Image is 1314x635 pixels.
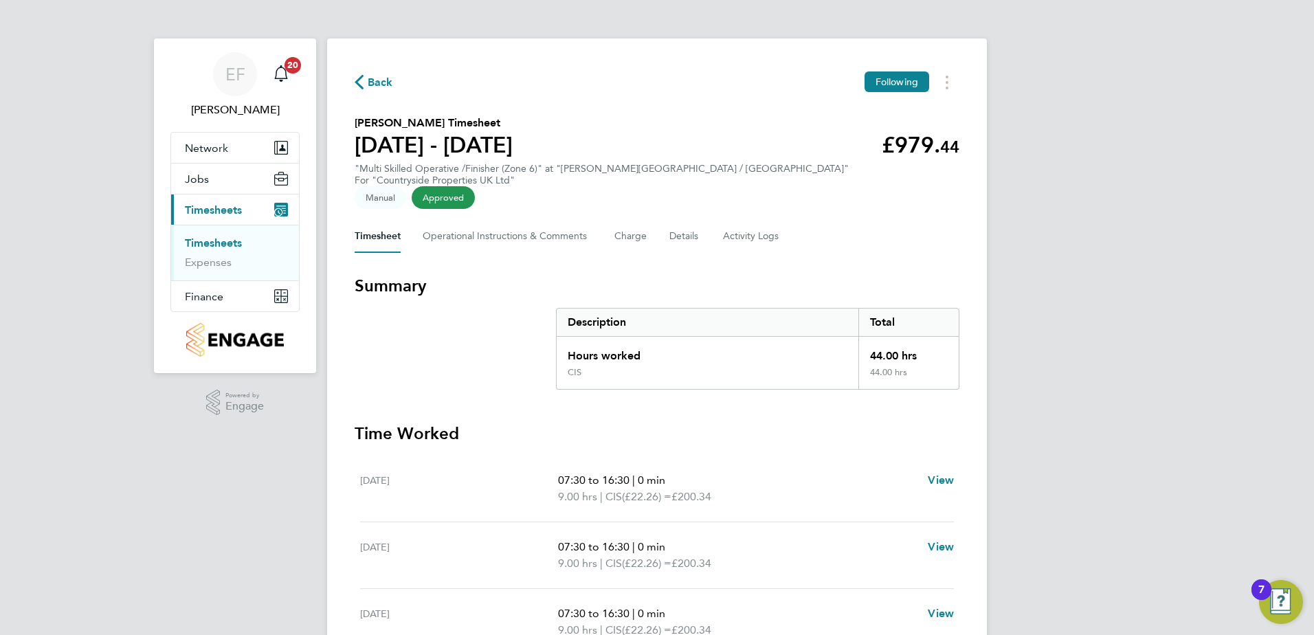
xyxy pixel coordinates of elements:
[355,163,849,186] div: "Multi Skilled Operative /Finisher (Zone 6)" at "[PERSON_NAME][GEOGRAPHIC_DATA] / [GEOGRAPHIC_DATA]"
[632,607,635,620] span: |
[600,557,603,570] span: |
[638,540,665,553] span: 0 min
[638,607,665,620] span: 0 min
[185,142,228,155] span: Network
[858,309,959,336] div: Total
[171,225,299,280] div: Timesheets
[185,290,223,303] span: Finance
[225,401,264,412] span: Engage
[882,132,959,158] app-decimal: £979.
[671,490,711,503] span: £200.34
[185,236,242,249] a: Timesheets
[876,76,918,88] span: Following
[557,309,858,336] div: Description
[368,74,393,91] span: Back
[671,557,711,570] span: £200.34
[622,557,671,570] span: (£22.26) =
[285,57,301,74] span: 20
[928,474,954,487] span: View
[558,540,630,553] span: 07:30 to 16:30
[154,38,316,373] nav: Main navigation
[865,71,929,92] button: Following
[225,390,264,401] span: Powered by
[928,539,954,555] a: View
[928,605,954,622] a: View
[355,131,513,159] h1: [DATE] - [DATE]
[568,367,581,378] div: CIS
[858,337,959,367] div: 44.00 hrs
[355,186,406,209] span: This timesheet was manually created.
[355,115,513,131] h2: [PERSON_NAME] Timesheet
[632,474,635,487] span: |
[614,220,647,253] button: Charge
[558,607,630,620] span: 07:30 to 16:30
[557,337,858,367] div: Hours worked
[723,220,781,253] button: Activity Logs
[858,367,959,389] div: 44.00 hrs
[558,490,597,503] span: 9.00 hrs
[355,74,393,91] button: Back
[935,71,959,93] button: Timesheets Menu
[355,275,959,297] h3: Summary
[1259,580,1303,624] button: Open Resource Center, 7 new notifications
[412,186,475,209] span: This timesheet has been approved.
[928,472,954,489] a: View
[170,323,300,357] a: Go to home page
[185,256,232,269] a: Expenses
[605,555,622,572] span: CIS
[600,490,603,503] span: |
[928,540,954,553] span: View
[267,52,295,96] a: 20
[186,323,283,357] img: countryside-properties-logo-retina.png
[605,489,622,505] span: CIS
[185,203,242,216] span: Timesheets
[355,220,401,253] button: Timesheet
[622,490,671,503] span: (£22.26) =
[558,557,597,570] span: 9.00 hrs
[669,220,701,253] button: Details
[355,175,849,186] div: For "Countryside Properties UK Ltd"
[170,102,300,118] span: Emma Forsyth
[360,472,558,505] div: [DATE]
[171,164,299,194] button: Jobs
[171,194,299,225] button: Timesheets
[185,172,209,186] span: Jobs
[355,423,959,445] h3: Time Worked
[632,540,635,553] span: |
[225,65,245,83] span: EF
[423,220,592,253] button: Operational Instructions & Comments
[928,607,954,620] span: View
[360,539,558,572] div: [DATE]
[1258,590,1265,608] div: 7
[171,133,299,163] button: Network
[170,52,300,118] a: EF[PERSON_NAME]
[206,390,265,416] a: Powered byEngage
[556,308,959,390] div: Summary
[638,474,665,487] span: 0 min
[940,137,959,157] span: 44
[171,281,299,311] button: Finance
[558,474,630,487] span: 07:30 to 16:30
